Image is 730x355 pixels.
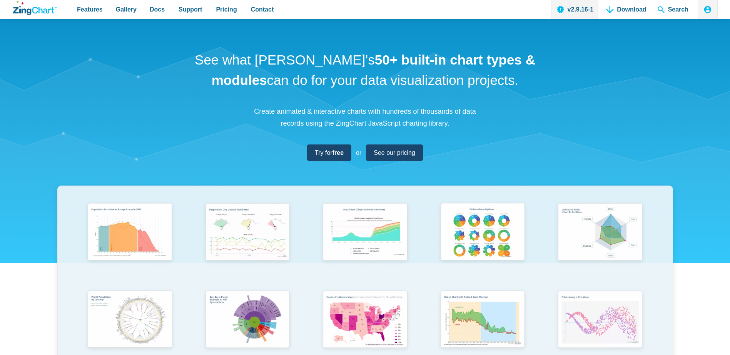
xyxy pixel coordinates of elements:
[541,199,659,287] a: Animated Radar Chart ft. Pet Data
[71,199,189,287] a: Population Distribution by Age Group in 2052
[366,144,423,161] a: See our pricing
[307,144,351,161] a: Try forfree
[116,4,137,15] span: Gallery
[200,287,294,354] img: Sun Burst Plugin Example ft. File System Data
[150,4,165,15] span: Docs
[192,50,538,90] h1: See what [PERSON_NAME]'s can do for your data visualization projects.
[83,287,177,354] img: World Population by Country
[356,148,361,158] span: or
[189,199,306,287] a: Responsive Live Update Dashboard
[315,148,344,158] span: Try for
[553,287,647,354] img: Points Along a Sine Wave
[436,199,530,266] img: Pie Transform Options
[77,4,103,15] span: Features
[216,4,237,15] span: Pricing
[374,148,415,158] span: See our pricing
[436,287,530,354] img: Range Chart with Rultes & Scale Markers
[13,1,57,15] a: ZingChart Logo. Click to return to the homepage
[553,199,647,266] img: Animated Radar Chart ft. Pet Data
[83,199,177,266] img: Population Distribution by Age Group in 2052
[318,199,412,266] img: Area Chart (Displays Nodes on Hover)
[318,287,412,354] img: Election Predictions Map
[200,199,294,266] img: Responsive Live Update Dashboard
[212,52,535,88] strong: 50+ built-in chart types & modules
[251,4,274,15] span: Contact
[306,199,424,287] a: Area Chart (Displays Nodes on Hover)
[179,4,202,15] span: Support
[424,199,541,287] a: Pie Transform Options
[332,149,344,156] strong: free
[250,106,481,129] p: Create animated & interactive charts with hundreds of thousands of data records using the ZingCha...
